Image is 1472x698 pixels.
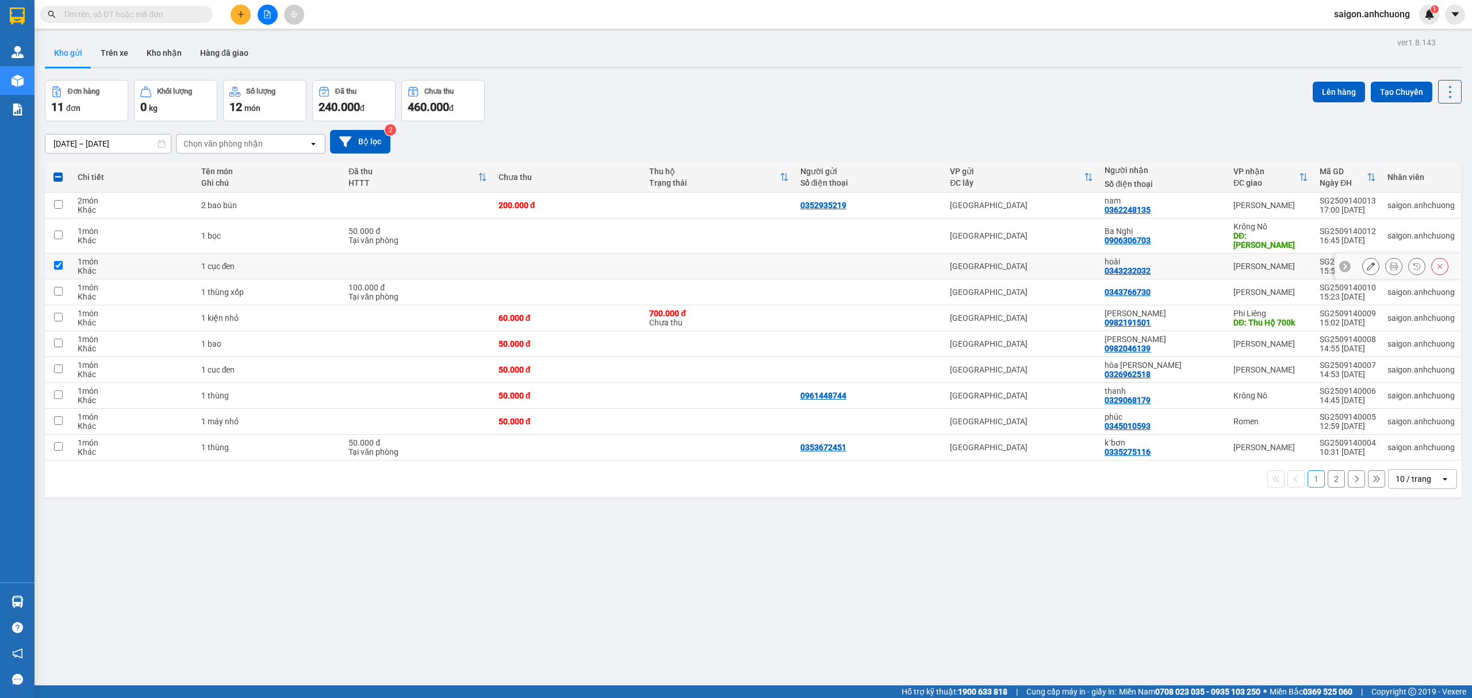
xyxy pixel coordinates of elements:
span: | [1361,685,1363,698]
div: Người gửi [800,167,939,176]
div: Khác [78,292,190,301]
div: Chọn văn phòng nhận [183,138,263,149]
strong: 0708 023 035 - 0935 103 250 [1155,687,1260,696]
div: 1 cục đen [201,262,338,271]
div: Chưa thu [499,172,638,182]
div: 17:00 [DATE] [1320,205,1376,214]
div: k`bơn [1105,438,1222,447]
div: 0353672451 [800,443,846,452]
button: Kho nhận [137,39,191,67]
div: SG2509140012 [1320,227,1376,236]
div: 10 / trang [1396,473,1431,485]
div: saigon.anhchuong [1387,391,1455,400]
div: Khác [78,370,190,379]
div: Romen [1233,417,1308,426]
div: 16:45 [DATE] [1320,236,1376,245]
div: Chi tiết [78,172,190,182]
div: Ngày ĐH [1320,178,1367,187]
span: search [48,10,56,18]
span: copyright [1408,688,1416,696]
div: 0335275116 [1105,447,1151,457]
div: 15:02 [DATE] [1320,318,1376,327]
div: 0326962518 [1105,370,1151,379]
span: | [1016,685,1018,698]
span: kg [149,103,158,113]
div: 50.000 đ [499,417,638,426]
div: SG2509140008 [1320,335,1376,344]
span: 1 [1432,5,1436,13]
div: Krông Nô [1233,222,1308,231]
div: hòa đạ tong [1105,360,1222,370]
div: [PERSON_NAME] [1233,443,1308,452]
div: 700.000 đ [649,309,788,318]
div: 0906306703 [1105,236,1151,245]
th: Toggle SortBy [944,162,1099,193]
div: 15:23 [DATE] [1320,292,1376,301]
span: 12 [229,100,242,114]
span: plus [237,10,245,18]
div: 15:57 [DATE] [1320,266,1376,275]
strong: 1900 633 818 [958,687,1007,696]
button: aim [284,5,304,25]
span: ⚪️ [1263,689,1267,694]
div: 50.000 đ [499,365,638,374]
div: Số điện thoại [800,178,939,187]
button: Đã thu240.000đ [312,80,396,121]
div: 0982046139 [1105,344,1151,353]
div: Tại văn phòng [348,236,487,245]
div: [GEOGRAPHIC_DATA] [950,365,1093,374]
div: 2 bao bún [201,201,338,210]
button: caret-down [1445,5,1465,25]
div: ĐC lấy [950,178,1084,187]
div: saigon.anhchuong [1387,339,1455,348]
div: [PERSON_NAME] [1233,201,1308,210]
div: Khác [78,318,190,327]
div: Khác [78,236,190,245]
div: 1 món [78,227,190,236]
span: 0 [140,100,147,114]
button: Lên hàng [1313,82,1365,102]
button: Hàng đã giao [191,39,258,67]
img: warehouse-icon [11,46,24,58]
button: plus [231,5,251,25]
div: Khác [78,396,190,405]
div: Ghi chú [201,178,338,187]
div: Tên món [201,167,338,176]
span: 11 [51,100,64,114]
div: phúc [1105,412,1222,421]
div: SG2509140005 [1320,412,1376,421]
div: 0329068179 [1105,396,1151,405]
button: Kho gửi [45,39,91,67]
img: logo-vxr [10,7,25,25]
div: Đơn hàng [68,87,99,95]
div: 50.000 đ [348,227,487,236]
div: 14:53 [DATE] [1320,370,1376,379]
span: đ [360,103,365,113]
div: 1 món [78,335,190,344]
div: 1 thùng [201,443,338,452]
div: 1 cuc đen [201,365,338,374]
span: question-circle [12,622,23,633]
div: 10:31 [DATE] [1320,447,1376,457]
button: Trên xe [91,39,137,67]
div: 0343232032 [1105,266,1151,275]
button: Tạo Chuyến [1371,82,1432,102]
div: saigon.anhchuong [1387,365,1455,374]
div: Anh Thủy [1105,335,1222,344]
button: Đơn hàng11đơn [45,80,128,121]
div: 60.000 đ [499,313,638,323]
div: Nhân viên [1387,172,1455,182]
th: Toggle SortBy [643,162,794,193]
div: DĐ: Thu Hộ 700k [1233,318,1308,327]
span: đ [449,103,454,113]
div: 200.000 đ [499,201,638,210]
span: 240.000 [319,100,360,114]
div: 1 bọc [201,231,338,240]
span: Hỗ trợ kỹ thuật: [902,685,1007,698]
div: [PERSON_NAME] [1233,365,1308,374]
div: Trạng thái [649,178,779,187]
div: 0362248135 [1105,205,1151,214]
span: đơn [66,103,80,113]
div: 1 món [78,386,190,396]
span: notification [12,648,23,659]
